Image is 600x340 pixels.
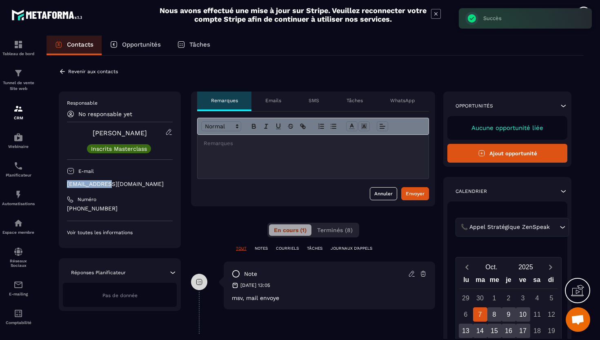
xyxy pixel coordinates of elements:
div: Envoyer [406,190,424,198]
a: accountantaccountantComptabilité [2,302,35,331]
div: 12 [544,307,559,322]
div: 30 [473,291,487,305]
a: emailemailE-mailing [2,274,35,302]
button: Envoyer [401,187,429,200]
p: Espace membre [2,230,35,235]
span: En cours (1) [274,227,307,233]
div: 15 [487,324,502,338]
div: me [487,274,502,289]
img: automations [13,132,23,142]
p: NOTES [255,246,268,251]
span: Terminés (8) [317,227,353,233]
a: schedulerschedulerPlanificateur [2,155,35,183]
p: Automatisations [2,201,35,206]
p: [PHONE_NUMBER] [67,205,173,212]
button: Open months overlay [474,260,509,274]
a: Tâches [169,36,218,55]
img: email [13,280,23,290]
p: JOURNAUX D'APPELS [331,246,372,251]
a: Contacts [47,36,102,55]
p: [DATE] 13:05 [240,282,270,289]
a: Opportunités [102,36,169,55]
a: automationsautomationsWebinaire [2,126,35,155]
span: Pas de donnée [102,293,138,298]
p: Emails [265,97,281,104]
button: Terminés (8) [312,224,358,236]
img: formation [13,104,23,114]
button: Annuler [370,187,397,200]
button: Next month [543,262,558,273]
p: msv, mail envoye [232,295,427,301]
a: formationformationTunnel de vente Site web [2,62,35,98]
div: 5 [544,291,559,305]
p: Remarques [211,97,238,104]
a: formationformationCRM [2,98,35,126]
img: social-network [13,247,23,257]
p: Réponses Planificateur [71,269,126,276]
p: TÂCHES [307,246,322,251]
div: 14 [473,324,487,338]
div: 6 [459,307,473,322]
p: Numéro [78,196,96,203]
div: 18 [530,324,544,338]
p: Inscrits Masterclass [91,146,147,152]
div: 1 [487,291,502,305]
p: Aucune opportunité liée [456,124,559,132]
div: lu [459,274,473,289]
div: 2 [502,291,516,305]
div: 8 [487,307,502,322]
p: No responsable yet [78,111,132,117]
div: ve [516,274,530,289]
p: Réseaux Sociaux [2,259,35,268]
p: TOUT [236,246,247,251]
img: formation [13,68,23,78]
p: E-mail [78,168,94,174]
div: 13 [459,324,473,338]
a: social-networksocial-networkRéseaux Sociaux [2,241,35,274]
img: automations [13,190,23,199]
p: Planificateur [2,173,35,177]
p: COURRIELS [276,246,299,251]
div: Ouvrir le chat [566,307,590,332]
p: Webinaire [2,144,35,149]
img: automations [13,218,23,228]
p: Contacts [67,41,93,48]
p: Tâches [347,97,363,104]
p: Voir toutes les informations [67,229,173,236]
p: Opportunités [456,103,493,109]
h2: Nous avons effectué une mise à jour sur Stripe. Veuillez reconnecter votre compte Stripe afin de ... [159,6,427,23]
p: Tableau de bord [2,51,35,56]
p: note [244,270,257,278]
button: Open years overlay [509,260,543,274]
div: 29 [459,291,473,305]
img: accountant [13,309,23,318]
a: [PERSON_NAME] [93,129,147,137]
div: 16 [502,324,516,338]
p: Comptabilité [2,320,35,325]
div: 11 [530,307,544,322]
div: Search for option [456,218,569,237]
button: Previous month [459,262,474,273]
p: CRM [2,116,35,120]
p: Responsable [67,100,173,106]
p: WhatsApp [390,97,415,104]
img: scheduler [13,161,23,171]
div: 3 [516,291,530,305]
div: 19 [544,324,559,338]
p: Revenir aux contacts [68,69,118,74]
div: ma [473,274,488,289]
div: 17 [516,324,530,338]
div: 4 [530,291,544,305]
a: automationsautomationsAutomatisations [2,183,35,212]
input: Search for option [551,223,558,232]
img: formation [13,40,23,49]
span: 📞 Appel Stratégique ZenSpeak [459,223,551,232]
div: sa [530,274,544,289]
p: Calendrier [456,188,487,195]
button: Ajout opportunité [447,144,567,163]
div: 9 [502,307,516,322]
p: SMS [309,97,319,104]
img: logo [11,7,85,22]
p: Tâches [189,41,210,48]
div: je [502,274,516,289]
